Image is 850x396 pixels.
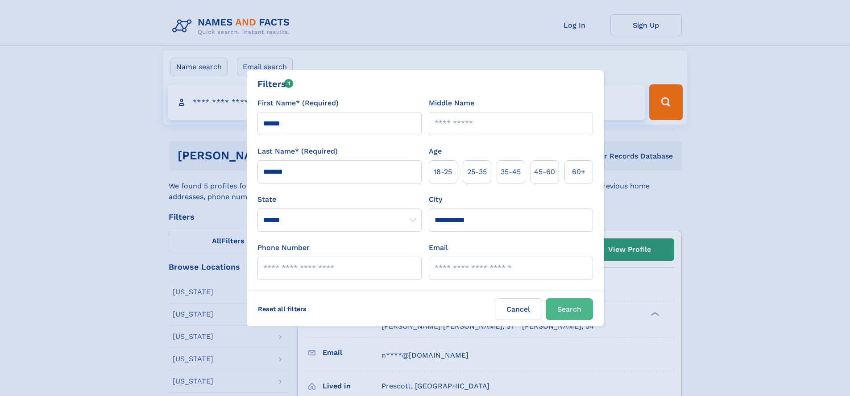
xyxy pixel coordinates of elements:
[429,98,474,108] label: Middle Name
[546,298,593,320] button: Search
[252,298,312,320] label: Reset all filters
[257,146,338,157] label: Last Name* (Required)
[257,77,294,91] div: Filters
[257,98,339,108] label: First Name* (Required)
[429,146,442,157] label: Age
[534,167,555,177] span: 45‑60
[429,194,442,205] label: City
[257,242,310,253] label: Phone Number
[257,194,422,205] label: State
[467,167,487,177] span: 25‑35
[495,298,542,320] label: Cancel
[434,167,452,177] span: 18‑25
[429,242,448,253] label: Email
[501,167,521,177] span: 35‑45
[572,167,585,177] span: 60+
